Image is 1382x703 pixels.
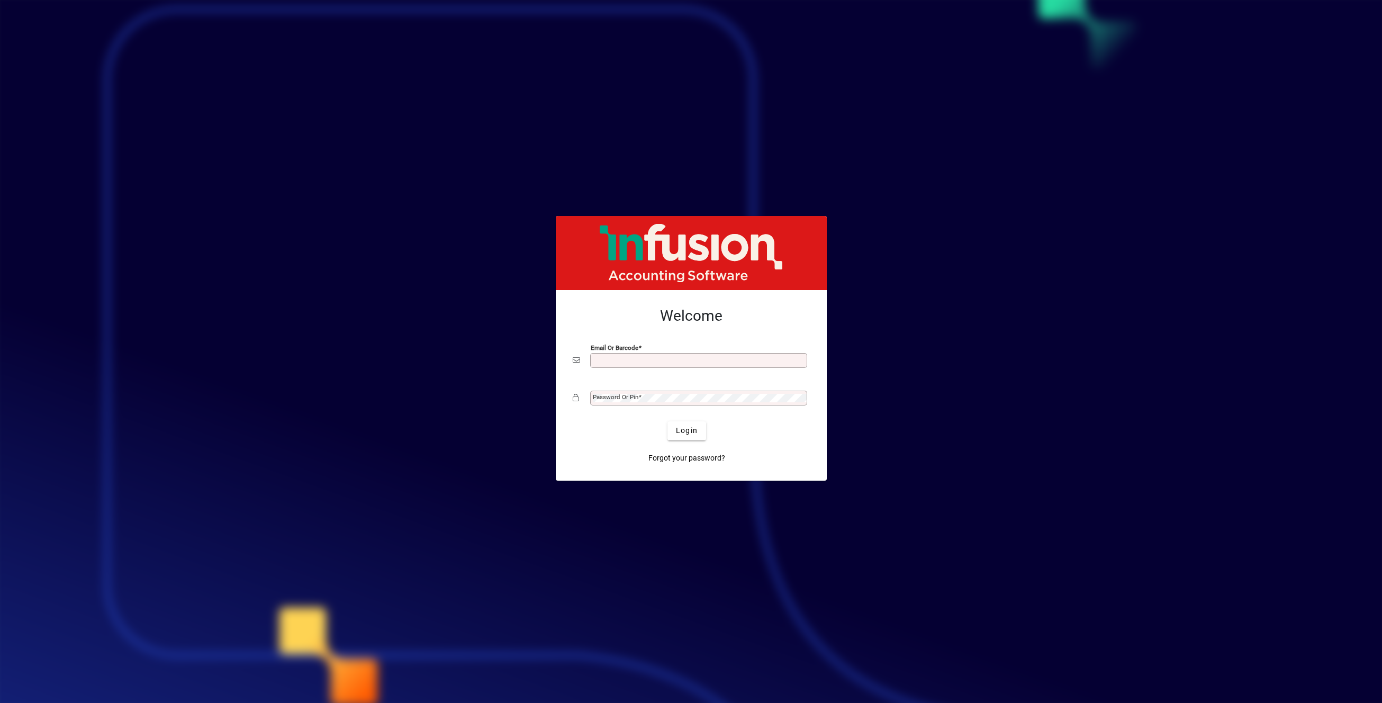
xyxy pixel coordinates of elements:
[667,421,706,440] button: Login
[593,393,638,401] mat-label: Password or Pin
[648,453,725,464] span: Forgot your password?
[676,425,698,436] span: Login
[591,344,638,351] mat-label: Email or Barcode
[644,449,729,468] a: Forgot your password?
[573,307,810,325] h2: Welcome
